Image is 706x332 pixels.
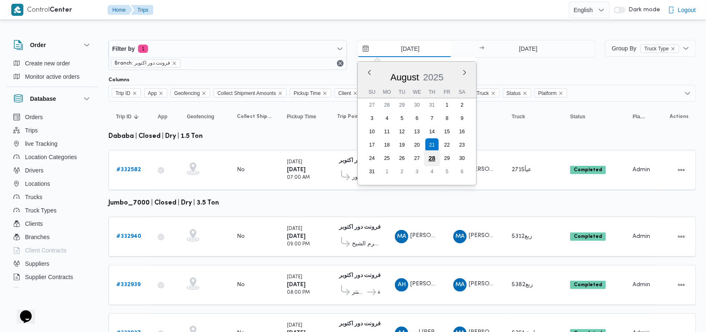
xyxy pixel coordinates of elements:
[633,113,647,120] span: Platform
[364,98,470,178] div: month-2025-08
[10,164,95,177] button: Drivers
[629,110,650,123] button: Platform
[201,91,206,96] button: Remove Geofencing from selection in this group
[455,278,465,292] span: MA
[116,113,131,120] span: Trip ID; Sorted in descending order
[237,166,245,174] div: No
[479,46,484,52] div: →
[10,190,95,204] button: Trucks
[633,167,650,172] span: Admin
[425,125,439,138] div: day-14
[10,110,95,124] button: Orders
[410,165,424,178] div: day-3
[287,175,310,180] small: 07:00 AM
[512,234,532,239] span: ربع5312
[25,72,80,82] span: Monitor active orders
[455,165,469,178] div: day-6
[13,94,92,104] button: Database
[116,234,141,239] b: # 332940
[395,230,408,243] div: Mahmood Abadalzahir Muhammad Ahmad
[469,282,565,287] span: [PERSON_NAME] [PERSON_NAME]
[678,5,696,15] span: Logout
[670,113,688,120] span: Actions
[410,112,424,125] div: day-6
[380,98,394,112] div: day-28
[365,165,379,178] div: day-31
[365,138,379,152] div: day-17
[25,192,42,202] span: Trucks
[10,270,95,284] button: Supplier Contracts
[322,91,327,96] button: Remove Pickup Time from selection in this group
[461,69,468,76] button: Next month
[339,321,381,327] b: فرونت دور اكتوبر
[558,91,563,96] button: Remove Platform from selection in this group
[383,322,405,327] small: 10:48 PM
[365,112,379,125] div: day-3
[455,112,469,125] div: day-9
[425,165,439,178] div: day-4
[287,234,306,239] b: [DATE]
[337,113,364,120] span: Trip Points
[10,257,95,270] button: Suppliers
[395,138,409,152] div: day-19
[440,138,454,152] div: day-22
[25,165,43,175] span: Drivers
[675,163,688,177] button: Actions
[410,233,507,239] span: [PERSON_NAME] [PERSON_NAME]
[570,232,606,241] span: Completed
[398,278,406,292] span: AH
[25,219,43,229] span: Clients
[108,5,133,15] button: Home
[116,167,141,172] b: # 332582
[148,89,157,98] span: App
[131,5,153,15] button: Trips
[339,273,381,278] b: فرونت دور اكتوبر
[365,152,379,165] div: day-24
[133,113,140,120] svg: Sorted in descending order
[377,287,380,297] span: كارفور هامبرا الغردقة
[633,234,650,239] span: Admin
[366,69,373,76] button: Previous Month
[453,278,467,292] div: Muhammad Abadalamunam HIshm Isamaail
[380,152,394,165] div: day-25
[410,152,424,165] div: day-27
[395,98,409,112] div: day-29
[671,46,676,51] button: remove selected entity
[30,40,46,50] h3: Order
[626,7,661,13] span: Dark mode
[11,4,23,16] img: X8yXhbKr1z7QwAAAABJRU5ErkJggg==
[287,160,302,165] small: [DATE]
[380,125,394,138] div: day-11
[523,91,528,96] button: Remove Status from selection in this group
[10,70,95,83] button: Monitor active orders
[570,113,585,120] span: Status
[383,274,405,278] small: 10:48 PM
[116,165,141,175] a: #332582
[538,89,557,98] span: Platform
[352,239,380,249] span: كارفور شرم الشيخ
[352,172,365,182] span: كارفور [GEOGRAPHIC_DATA] - [GEOGRAPHIC_DATA]
[112,88,141,97] span: Trip ID
[287,113,316,120] span: Pickup Time
[440,98,454,112] div: day-1
[172,61,177,66] button: remove selected entity
[237,113,272,120] span: Collect Shipment Amounts
[380,86,394,98] div: Mo
[144,88,167,97] span: App
[357,40,452,57] input: Press the down key to enter a popover containing a calendar. Press the escape key to close the po...
[25,205,56,215] span: Truck Types
[612,45,679,52] span: Group By Truck Type
[335,58,345,68] button: Remove
[422,72,444,83] div: Button. Open the year selector. 2025 is currently selected.
[410,138,424,152] div: day-20
[115,60,170,67] span: Branch: فرونت دور اكتوبر
[25,139,58,149] span: live Tracking
[116,232,141,242] a: #332940
[25,179,50,189] span: Locations
[425,98,439,112] div: day-31
[237,233,245,240] div: No
[507,89,521,98] span: Status
[111,59,181,67] span: Branch: فرونت دور اكتوبر
[108,133,203,140] b: dababa | closed | dry | 1.5 ton
[574,234,602,239] b: Completed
